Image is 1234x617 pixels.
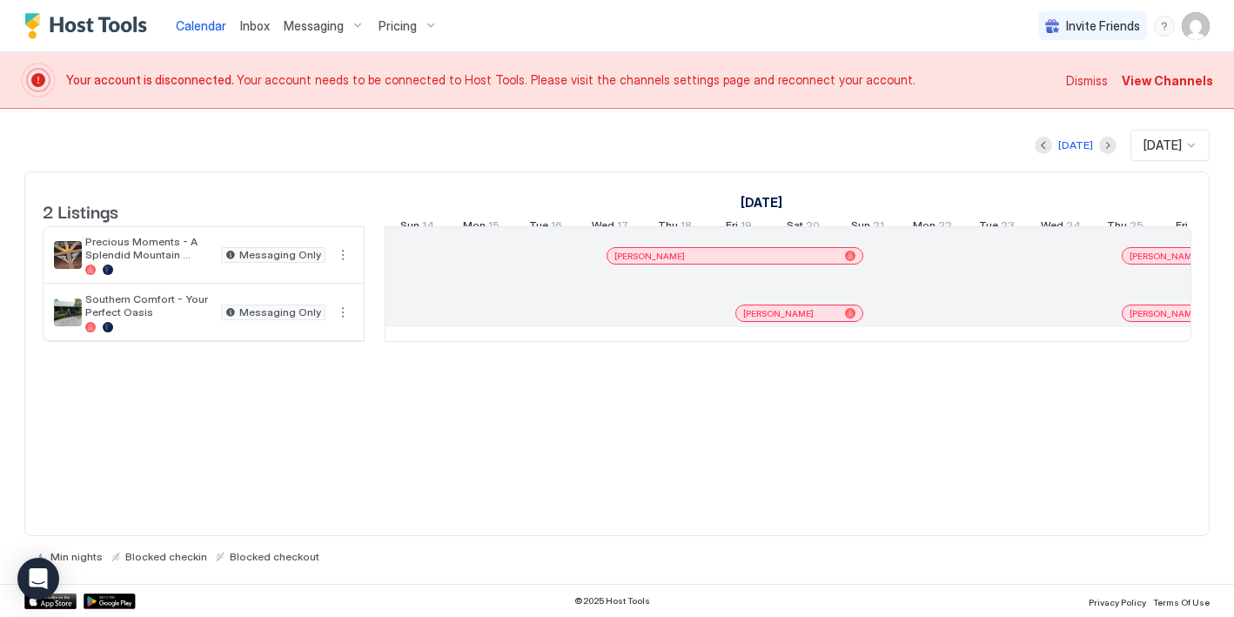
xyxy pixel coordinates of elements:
[332,245,353,265] button: More options
[1107,218,1127,237] span: Thu
[332,302,353,323] div: menu
[1056,135,1096,156] button: [DATE]
[463,218,486,237] span: Mon
[1130,308,1200,319] span: [PERSON_NAME]
[1182,12,1210,40] div: User profile
[909,215,956,240] a: September 22, 2025
[24,13,155,39] a: Host Tools Logo
[873,218,884,237] span: 21
[1058,137,1093,153] div: [DATE]
[721,215,756,240] a: September 19, 2025
[54,241,82,269] div: listing image
[17,558,59,600] div: Open Intercom Messenger
[400,218,419,237] span: Sun
[1130,251,1200,262] span: [PERSON_NAME]
[743,308,814,319] span: [PERSON_NAME]
[1066,218,1081,237] span: 24
[741,218,752,237] span: 19
[332,302,353,323] button: More options
[488,218,500,237] span: 15
[551,218,562,237] span: 16
[66,72,237,87] span: Your account is disconnected.
[396,215,439,240] a: September 14, 2025
[84,594,136,609] a: Google Play Store
[726,218,738,237] span: Fri
[1154,16,1175,37] div: menu
[176,17,226,35] a: Calendar
[240,18,270,33] span: Inbox
[681,218,692,237] span: 18
[1171,215,1209,240] a: September 26, 2025
[54,298,82,326] div: listing image
[614,251,685,262] span: [PERSON_NAME]
[782,215,824,240] a: September 20, 2025
[736,190,787,215] a: September 14, 2025
[422,218,434,237] span: 14
[240,17,270,35] a: Inbox
[574,595,650,607] span: © 2025 Host Tools
[529,218,548,237] span: Tue
[525,215,567,240] a: September 16, 2025
[125,550,207,563] span: Blocked checkin
[176,18,226,33] span: Calendar
[1036,215,1085,240] a: September 24, 2025
[1143,137,1182,153] span: [DATE]
[50,550,103,563] span: Min nights
[1153,592,1210,610] a: Terms Of Use
[24,594,77,609] a: App Store
[938,218,952,237] span: 22
[847,215,889,240] a: September 21, 2025
[975,215,1019,240] a: September 23, 2025
[1153,597,1210,607] span: Terms Of Use
[230,550,319,563] span: Blocked checkout
[913,218,936,237] span: Mon
[1176,218,1188,237] span: Fri
[851,218,870,237] span: Sun
[1099,137,1117,154] button: Next month
[332,245,353,265] div: menu
[806,218,820,237] span: 20
[1066,18,1140,34] span: Invite Friends
[1089,592,1146,610] a: Privacy Policy
[1130,218,1143,237] span: 25
[658,218,678,237] span: Thu
[617,218,628,237] span: 17
[85,292,214,319] span: Southern Comfort - Your Perfect Oasis
[1001,218,1015,237] span: 23
[979,218,998,237] span: Tue
[1066,71,1108,90] div: Dismiss
[1089,597,1146,607] span: Privacy Policy
[1041,218,1063,237] span: Wed
[1122,71,1213,90] div: View Channels
[43,198,118,224] span: 2 Listings
[1190,218,1204,237] span: 26
[1103,215,1148,240] a: September 25, 2025
[587,215,633,240] a: September 17, 2025
[459,215,504,240] a: September 15, 2025
[85,235,214,261] span: Precious Moments - A Splendid Mountain Retreat
[66,72,1056,88] span: Your account needs to be connected to Host Tools. Please visit the channels settings page and rec...
[787,218,803,237] span: Sat
[592,218,614,237] span: Wed
[284,18,344,34] span: Messaging
[654,215,696,240] a: September 18, 2025
[379,18,417,34] span: Pricing
[1035,137,1052,154] button: Previous month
